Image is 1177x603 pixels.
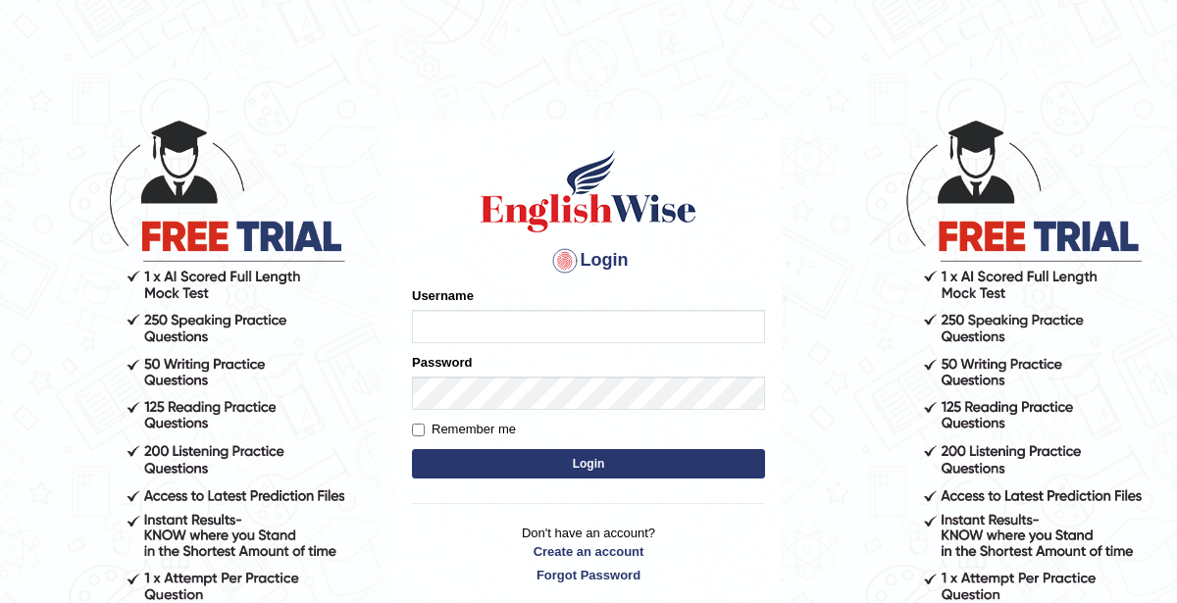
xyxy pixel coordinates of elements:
[412,245,765,276] h4: Login
[412,542,765,561] a: Create an account
[412,286,474,305] label: Username
[477,147,700,235] img: Logo of English Wise sign in for intelligent practice with AI
[412,353,472,372] label: Password
[412,566,765,584] a: Forgot Password
[412,420,516,439] label: Remember me
[412,524,765,584] p: Don't have an account?
[412,449,765,478] button: Login
[412,424,425,436] input: Remember me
